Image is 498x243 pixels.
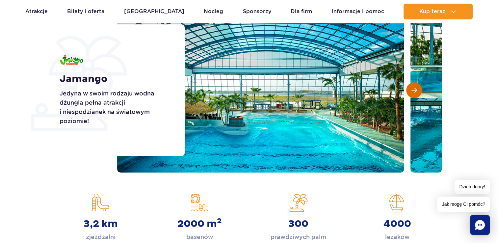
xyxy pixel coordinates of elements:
[437,197,490,212] span: Jak mogę Ci pomóc?
[419,9,445,14] span: Kup teraz
[67,4,104,19] a: Bilety i oferta
[60,55,83,65] img: Jamango
[288,218,308,230] strong: 300
[186,232,213,242] p: basenów
[60,73,170,85] h1: Jamango
[84,218,118,230] strong: 3,2 km
[470,215,490,235] div: Chat
[406,82,422,98] button: Następny slajd
[383,218,411,230] strong: 4000
[177,218,222,230] strong: 2000 m
[124,4,184,19] a: [GEOGRAPHIC_DATA]
[204,4,223,19] a: Nocleg
[385,232,409,242] p: leżaków
[271,232,326,242] p: prawdziwych palm
[217,216,222,226] sup: 2
[86,232,116,242] p: zjeżdżalni
[25,4,48,19] a: Atrakcje
[332,4,384,19] a: Informacje i pomoc
[455,180,490,194] span: Dzień dobry!
[404,4,473,19] button: Kup teraz
[291,4,312,19] a: Dla firm
[243,4,271,19] a: Sponsorzy
[60,89,170,126] p: Jedyna w swoim rodzaju wodna dżungla pełna atrakcji i niespodzianek na światowym poziomie!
